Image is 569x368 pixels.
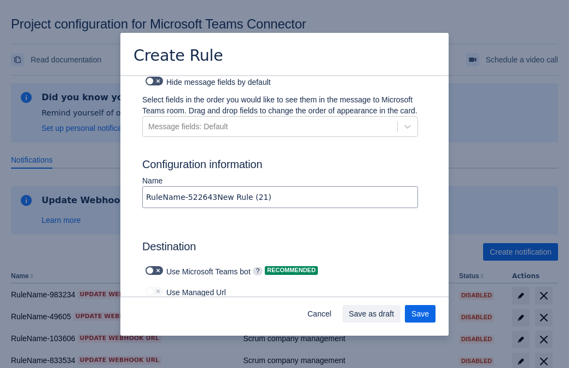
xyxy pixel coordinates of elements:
span: Cancel [307,305,332,323]
button: Cancel [301,305,338,323]
span: Save [411,305,429,323]
button: Save [405,305,436,323]
h3: Destination [142,240,418,257]
div: Hide message fields by default [142,73,418,89]
span: Recommended [265,267,318,273]
span: ? [253,267,263,275]
input: Please enter the name of the rule here [143,187,417,207]
p: Name [142,175,418,186]
div: Use Microsoft Teams bot [142,263,251,278]
p: Select fields in the order you would like to see them in the message to Microsoft Teams room. Dra... [142,94,418,116]
h3: Create Rule [133,46,223,67]
button: Save as draft [342,305,401,323]
h3: Configuration information [142,158,427,175]
div: Use Managed Url [142,284,409,299]
div: Message fields: Default [148,121,228,132]
span: Save as draft [349,305,394,323]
